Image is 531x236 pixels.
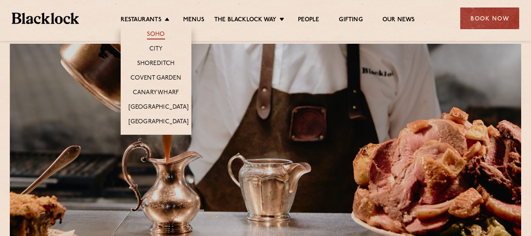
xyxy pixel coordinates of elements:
[130,74,181,83] a: Covent Garden
[12,13,79,24] img: BL_Textured_Logo-footer-cropped.svg
[298,16,319,25] a: People
[382,16,415,25] a: Our News
[339,16,362,25] a: Gifting
[147,31,165,39] a: Soho
[214,16,276,25] a: The Blacklock Way
[137,60,175,69] a: Shoreditch
[460,7,519,29] div: Book Now
[149,45,163,54] a: City
[129,118,189,127] a: [GEOGRAPHIC_DATA]
[183,16,204,25] a: Menus
[133,89,179,98] a: Canary Wharf
[121,16,162,25] a: Restaurants
[129,104,189,112] a: [GEOGRAPHIC_DATA]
